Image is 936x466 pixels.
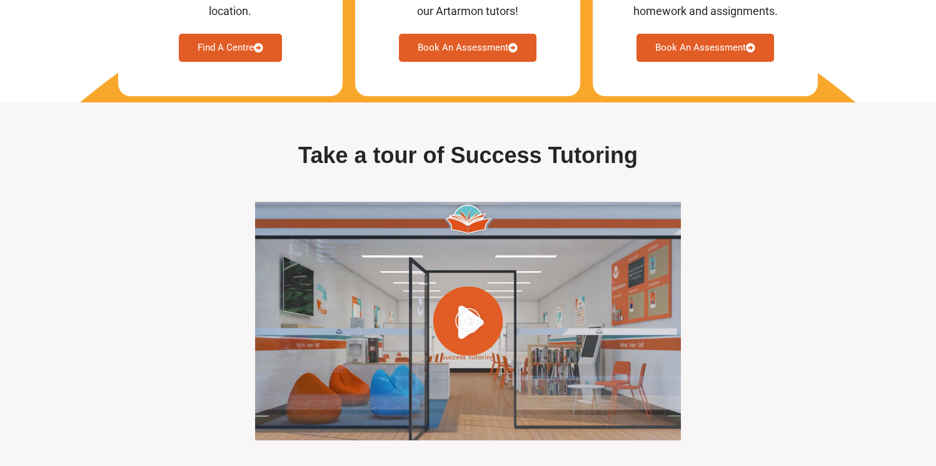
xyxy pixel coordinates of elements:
iframe: Chat Widget [722,325,936,466]
a: Book An Assessment [637,34,774,62]
div: Play Video [455,306,481,335]
a: Find A Centre [179,34,282,62]
h2: Take a tour of Success Tutoring [151,141,785,171]
a: Book An Assessment [399,34,536,62]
